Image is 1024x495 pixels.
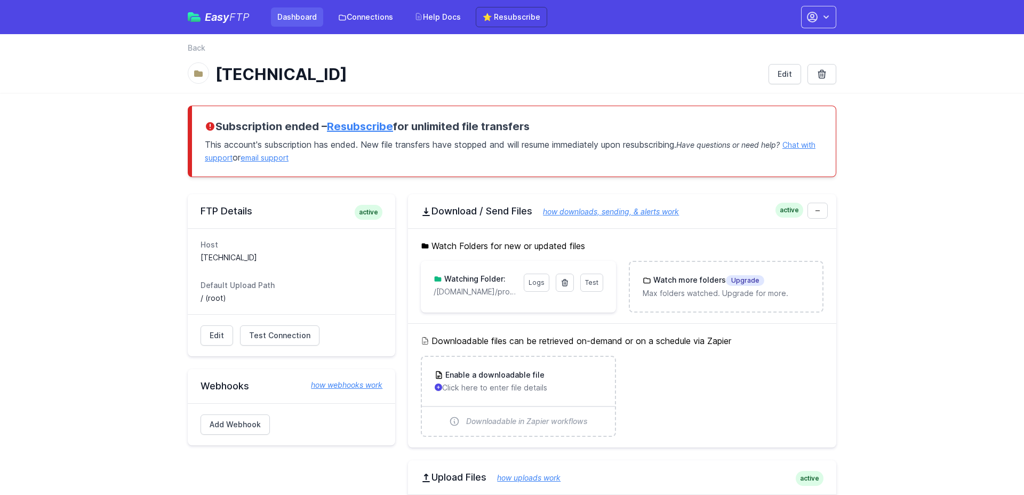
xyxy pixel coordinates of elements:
[775,203,803,218] span: active
[249,330,310,341] span: Test Connection
[726,275,764,286] span: Upgrade
[188,12,250,22] a: EasyFTP
[630,262,822,312] a: Watch more foldersUpgrade Max folders watched. Upgrade for more.
[201,293,382,304] dd: / (root)
[271,7,323,27] a: Dashboard
[476,7,547,27] a: ⭐ Resubscribe
[240,325,319,346] a: Test Connection
[229,11,250,23] span: FTP
[434,286,517,297] p: /lower.cloud/profile-pics
[201,414,270,435] a: Add Webhook
[532,207,679,216] a: how downloads, sending, & alerts work
[971,442,1011,482] iframe: Drift Widget Chat Controller
[435,382,602,393] p: Click here to enter file details
[486,473,561,482] a: how uploads work
[422,357,614,436] a: Enable a downloadable file Click here to enter file details Downloadable in Zapier workflows
[442,274,506,284] h3: Watching Folder:
[769,64,801,84] a: Edit
[651,275,764,286] h3: Watch more folders
[580,274,603,292] a: Test
[796,471,823,486] span: active
[421,334,823,347] h5: Downloadable files can be retrieved on-demand or on a schedule via Zapier
[300,380,382,390] a: how webhooks work
[215,65,760,84] h1: [TECHNICAL_ID]
[643,288,810,299] p: Max folders watched. Upgrade for more.
[201,252,382,263] dd: [TECHNICAL_ID]
[201,280,382,291] dt: Default Upload Path
[188,43,836,60] nav: Breadcrumb
[327,120,393,133] a: Resubscribe
[205,134,823,164] p: This account's subscription has ended. New file transfers have stopped and will resume immediatel...
[443,370,545,380] h3: Enable a downloadable file
[241,153,289,162] a: email support
[585,278,598,286] span: Test
[466,416,588,427] span: Downloadable in Zapier workflows
[524,274,549,292] a: Logs
[188,43,205,53] a: Back
[201,239,382,250] dt: Host
[201,380,382,393] h2: Webhooks
[201,325,233,346] a: Edit
[332,7,399,27] a: Connections
[408,7,467,27] a: Help Docs
[421,239,823,252] h5: Watch Folders for new or updated files
[201,205,382,218] h2: FTP Details
[188,12,201,22] img: easyftp_logo.png
[355,205,382,220] span: active
[205,12,250,22] span: Easy
[205,119,823,134] h3: Subscription ended – for unlimited file transfers
[421,471,823,484] h2: Upload Files
[676,140,780,149] span: Have questions or need help?
[421,205,823,218] h2: Download / Send Files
